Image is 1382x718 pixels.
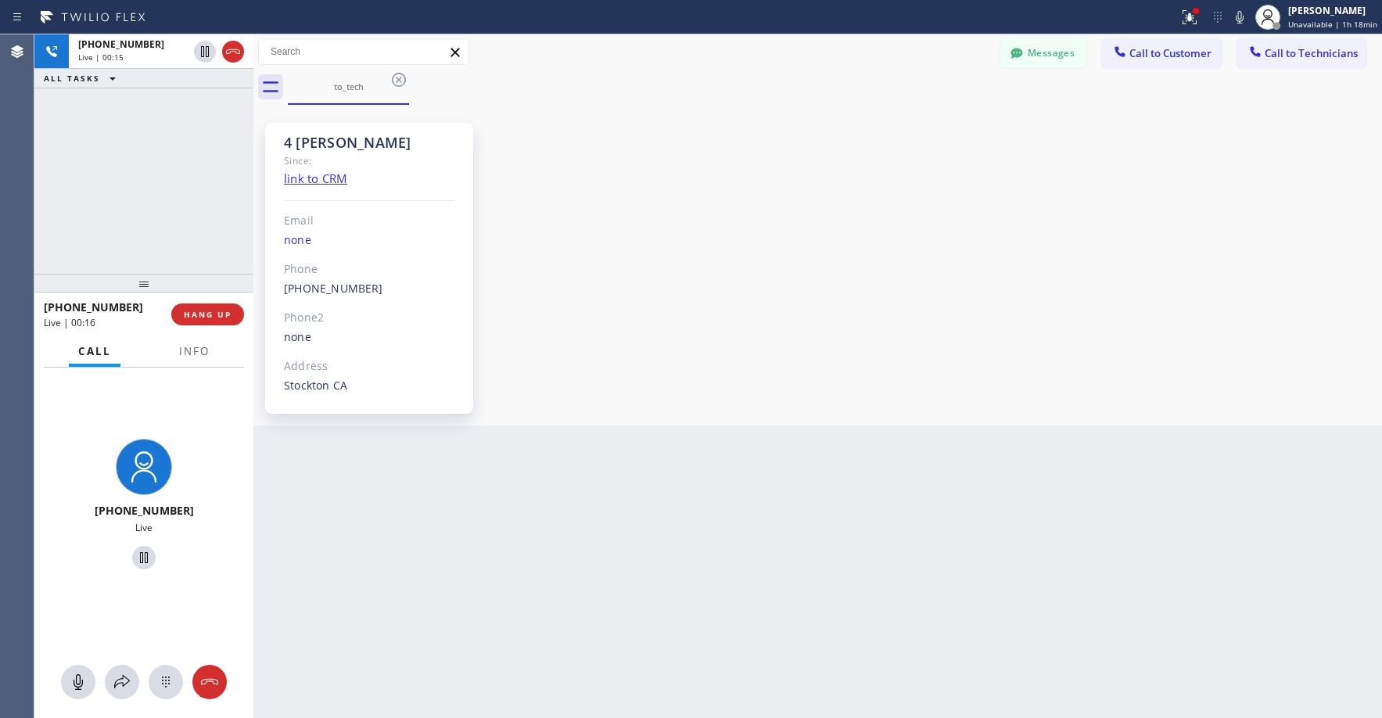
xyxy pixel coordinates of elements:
[222,41,244,63] button: Hang up
[284,260,455,278] div: Phone
[105,665,139,699] button: Open directory
[289,81,407,92] div: to_tech
[78,38,164,51] span: [PHONE_NUMBER]
[284,171,347,186] a: link to CRM
[1229,6,1251,28] button: Mute
[284,212,455,230] div: Email
[171,303,244,325] button: HANG UP
[135,521,153,534] span: Live
[184,309,232,320] span: HANG UP
[44,73,100,84] span: ALL TASKS
[1129,46,1211,60] span: Call to Customer
[1265,46,1358,60] span: Call to Technicians
[284,357,455,375] div: Address
[69,336,120,367] button: Call
[61,665,95,699] button: Mute
[1000,38,1086,68] button: Messages
[170,336,219,367] button: Info
[78,344,111,358] span: Call
[1237,38,1366,68] button: Call to Technicians
[284,328,455,346] div: none
[34,69,131,88] button: ALL TASKS
[179,344,210,358] span: Info
[284,281,383,296] a: [PHONE_NUMBER]
[192,665,227,699] button: Hang up
[1102,38,1222,68] button: Call to Customer
[284,152,455,170] div: Since:
[284,309,455,327] div: Phone2
[259,39,468,64] input: Search
[132,546,156,569] button: Hold Customer
[44,316,95,329] span: Live | 00:16
[78,52,124,63] span: Live | 00:15
[1288,4,1377,17] div: [PERSON_NAME]
[44,300,143,314] span: [PHONE_NUMBER]
[284,232,455,250] div: none
[194,41,216,63] button: Hold Customer
[95,503,194,518] span: [PHONE_NUMBER]
[284,134,455,152] div: 4 [PERSON_NAME]
[149,665,183,699] button: Open dialpad
[1288,19,1377,30] span: Unavailable | 1h 18min
[284,377,455,395] div: Stockton CA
